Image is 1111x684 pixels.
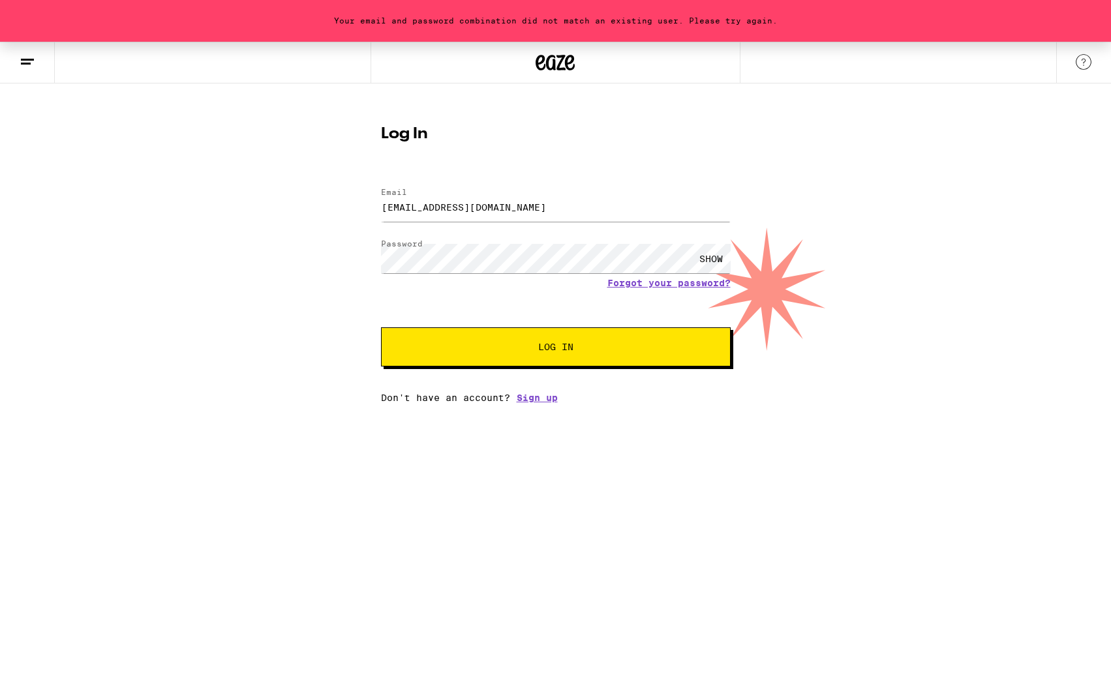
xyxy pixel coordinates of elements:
div: Don't have an account? [381,393,731,403]
span: Hi. Need any help? [8,9,94,20]
div: SHOW [692,244,731,273]
label: Password [381,239,423,248]
button: Log In [381,327,731,366]
a: Forgot your password? [607,278,731,288]
label: Email [381,188,407,196]
input: Email [381,192,731,222]
h1: Log In [381,126,731,142]
span: Log In [538,342,573,351]
a: Sign up [517,393,558,403]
